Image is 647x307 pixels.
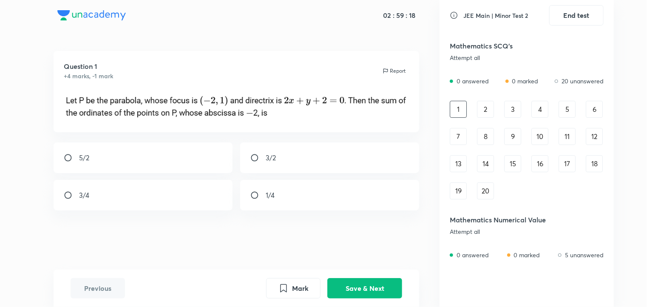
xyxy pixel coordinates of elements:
div: 7 [450,128,467,145]
div: 20 [477,182,494,199]
h5: 18 [407,11,415,20]
h6: JEE Main | Minor Test 2 [463,11,528,20]
div: 1 [450,101,467,118]
p: 0 marked [514,250,540,259]
div: 12 [586,128,603,145]
button: End test [549,5,604,26]
div: 18 [586,155,603,172]
button: Mark [266,278,321,298]
img: report icon [382,68,389,74]
div: 2 [477,101,494,118]
h5: Mathematics Numerical Value [450,215,557,225]
button: Previous [71,278,125,298]
div: 3 [504,101,521,118]
img: 16-06-25-03:12:18-PM [64,91,409,119]
div: 9 [504,128,521,145]
div: 6 [586,101,603,118]
h5: Mathematics SCQ's [450,41,557,51]
div: 10 [531,128,548,145]
div: 15 [504,155,521,172]
h5: Question 1 [64,61,113,71]
div: 14 [477,155,494,172]
p: 1/4 [266,190,275,200]
h6: +4 marks, -1 mark [64,71,113,80]
h5: 02 : [383,11,394,20]
p: 3/2 [266,153,276,163]
div: 8 [477,128,494,145]
div: Attempt all [450,228,557,235]
div: 5 [559,101,576,118]
button: Save & Next [327,278,402,298]
p: 0 answered [457,77,489,85]
p: 3/4 [79,190,89,200]
h5: 59 : [394,11,407,20]
p: 20 unanswered [562,77,604,85]
p: Report [390,67,406,75]
p: 0 marked [512,77,539,85]
div: 11 [559,128,576,145]
p: 5 unanswered [565,250,604,259]
div: 16 [531,155,548,172]
div: Attempt all [450,54,557,61]
div: 4 [531,101,548,118]
div: 17 [559,155,576,172]
div: 19 [450,182,467,199]
div: 13 [450,155,467,172]
p: 0 answered [457,250,489,259]
p: 5/2 [79,153,89,163]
